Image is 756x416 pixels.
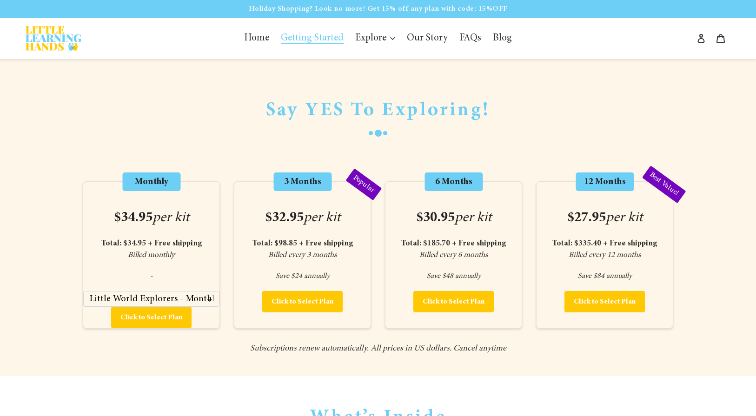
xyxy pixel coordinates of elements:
[455,30,486,47] a: FAQs
[564,291,645,312] button: Click to Select Plan
[413,291,494,312] button: Click to Select Plan
[488,30,517,47] a: Blog
[537,271,673,282] span: Save $84 annually
[416,210,491,226] span: $30.95
[83,343,673,355] span: Subscriptions renew automatically. All prices in US dollars. Cancel anytime
[576,172,634,191] span: 12 Months
[351,30,400,47] button: Explore
[567,210,643,226] span: $27.95
[234,271,371,282] span: Save $24 annually
[281,33,344,44] span: Getting Started
[262,291,343,312] button: Click to Select Plan
[122,172,180,191] span: Monthly
[265,210,340,226] span: $32.95
[345,168,382,200] span: Popular
[401,240,506,248] strong: Total: $185.70 + Free shipping
[266,99,490,122] span: Say YES To Exploring!
[252,240,353,248] strong: Total: $98.85 + Free shipping
[569,251,641,259] i: Billed every 12 months
[26,26,81,51] img: Little Learning Hands
[272,298,333,305] span: Click to Select Plan
[407,33,448,44] span: Our Story
[459,33,481,44] span: FAQs
[273,172,332,191] span: 3 Months
[101,240,202,248] span: Total: $34.95 + Free shipping
[120,314,182,321] span: Click to Select Plan
[493,33,512,44] span: Blog
[355,33,386,44] span: Explore
[423,298,484,305] span: Click to Select Plan
[606,211,643,225] span: per kit
[239,30,274,47] a: Home
[455,211,491,225] span: per kit
[574,298,636,305] span: Click to Select Plan
[402,30,452,47] a: Our Story
[128,251,175,259] span: Billed monthly
[268,251,337,259] i: Billed every 3 months
[419,251,488,259] i: Billed every 6 months
[552,240,657,248] strong: Total: $335.40 + Free shipping
[111,307,192,328] button: Click to Select Plan
[244,33,269,44] span: Home
[304,211,340,225] span: per kit
[276,30,348,47] a: Getting Started
[642,165,686,203] span: Best Value!
[83,271,219,282] span: -
[114,210,189,226] span: $34.95
[424,172,483,191] span: 6 Months
[153,211,189,225] span: per kit
[385,271,522,282] span: Save $48 annually
[1,1,755,17] p: Holiday Shopping? Look no more! Get 15% off any plan with code: 15%OFF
